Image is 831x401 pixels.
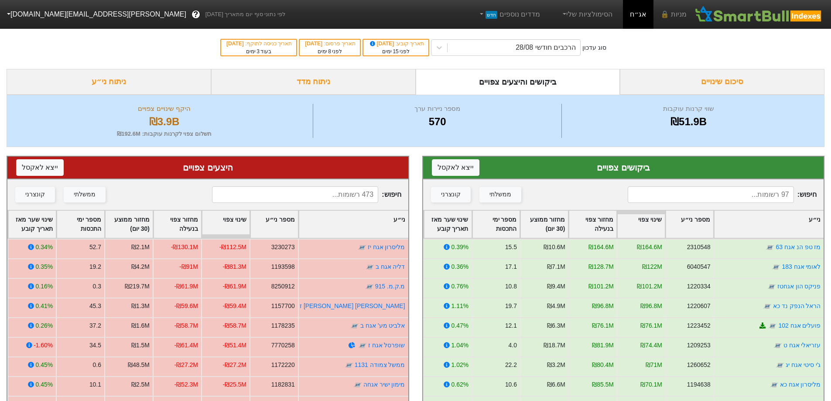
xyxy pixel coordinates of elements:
[783,342,821,349] a: עזריאלי אגח ט
[776,243,821,250] a: מז טפ הנ אגח 63
[451,262,468,271] div: 0.36%
[588,243,613,252] div: ₪164.6M
[777,283,821,290] a: פניקס הון אגחטז
[375,283,405,290] a: מ.ק.מ. 915
[7,69,211,95] div: ניתוח ני״ע
[36,243,53,252] div: 0.34%
[687,262,710,271] div: 6040547
[360,322,405,329] a: אלביט מע' אגח ב
[223,302,246,311] div: -₪59.4M
[18,104,311,114] div: היקף שינויים צפויים
[16,159,64,176] button: ייצא לאקסל
[368,243,405,250] a: מליסרון אגח יז
[271,302,295,311] div: 1157700
[547,321,565,330] div: ₪6.3M
[350,322,359,330] img: tase link
[520,211,568,238] div: Toggle SortBy
[640,302,662,311] div: ₪96.8M
[36,360,53,370] div: 0.45%
[34,341,53,350] div: -1.60%
[250,211,298,238] div: Toggle SortBy
[773,302,821,309] a: הראל הנפק נד כא
[569,211,616,238] div: Toggle SortBy
[223,262,246,271] div: -₪81.3M
[451,282,468,291] div: 0.76%
[174,302,198,311] div: -₪59.6M
[223,321,246,330] div: -₪58.7M
[223,380,246,389] div: -₪25.5M
[416,69,620,95] div: ביקושים והיצעים צפויים
[642,262,662,271] div: ₪122M
[74,190,96,199] div: ממשלתי
[36,380,53,389] div: 0.45%
[304,40,356,48] div: תאריך פרסום :
[369,41,396,47] span: [DATE]
[353,380,362,389] img: tase link
[508,341,516,350] div: 4.0
[451,302,468,311] div: 1.11%
[592,302,614,311] div: ₪96.8M
[36,262,53,271] div: 0.35%
[315,104,559,114] div: מספר ניירות ערך
[299,211,408,238] div: Toggle SortBy
[36,321,53,330] div: 0.26%
[767,282,776,291] img: tase link
[131,262,150,271] div: ₪4.2M
[451,360,468,370] div: 1.02%
[505,302,516,311] div: 19.7
[368,48,424,55] div: לפני ימים
[131,380,150,389] div: ₪2.5M
[15,187,55,202] button: קונצרני
[154,211,201,238] div: Toggle SortBy
[687,243,710,252] div: 2310548
[505,321,516,330] div: 12.1
[486,11,497,19] span: חדש
[128,360,150,370] div: ₪48.5M
[223,341,246,350] div: -₪51.4M
[592,380,614,389] div: ₪85.5M
[547,360,565,370] div: ₪3.2M
[592,341,614,350] div: ₪81.9M
[365,282,374,291] img: tase link
[271,341,295,350] div: 7770258
[637,243,662,252] div: ₪164.6M
[592,360,614,370] div: ₪80.4M
[271,243,295,252] div: 3230273
[588,262,613,271] div: ₪128.7M
[628,186,794,203] input: 97 רשומות...
[687,321,710,330] div: 1223452
[768,322,777,330] img: tase link
[694,6,824,23] img: SmartBull
[505,282,516,291] div: 10.8
[131,243,150,252] div: ₪2.1M
[617,211,665,238] div: Toggle SortBy
[131,302,150,311] div: ₪1.3M
[300,302,405,309] a: [PERSON_NAME] [PERSON_NAME] ז
[226,48,292,55] div: בעוד ימים
[304,48,356,55] div: לפני ימים
[778,322,821,329] a: פועלים אגח 102
[776,361,784,370] img: tase link
[441,190,461,199] div: קונצרני
[125,282,150,291] div: ₪219.7M
[516,42,576,53] div: הרכבים חודשי 28/08
[174,341,198,350] div: -₪61.4M
[368,342,405,349] a: שופרסל אגח ז
[588,282,613,291] div: ₪101.2M
[432,159,479,176] button: ייצא לאקסל
[687,380,710,389] div: 1194638
[547,282,565,291] div: ₪9.4M
[474,6,544,23] a: מדדים נוספיםחדש
[226,40,292,48] div: תאריך כניסה לתוקף :
[451,321,468,330] div: 0.47%
[424,211,472,238] div: Toggle SortBy
[432,161,815,174] div: ביקושים צפויים
[544,243,565,252] div: ₪10.6M
[786,361,821,368] a: ג'י סיטי אגח יג
[358,341,367,350] img: tase link
[547,262,565,271] div: ₪7.1M
[645,360,662,370] div: ₪71M
[564,104,813,114] div: שווי קרנות עוקבות
[345,361,353,370] img: tase link
[687,282,710,291] div: 1220334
